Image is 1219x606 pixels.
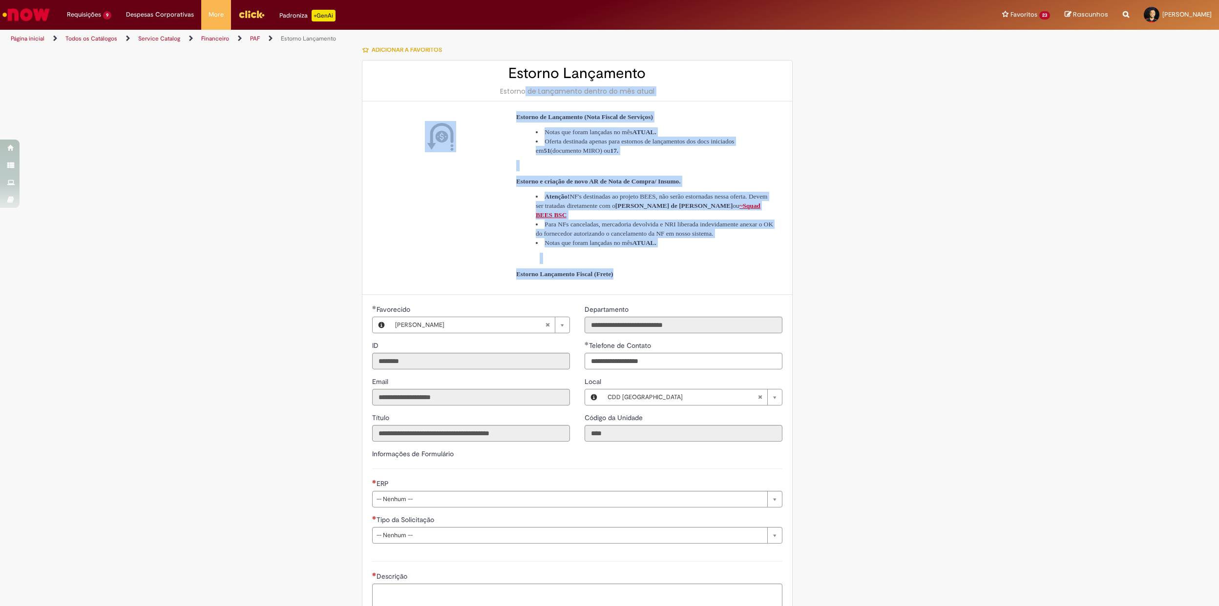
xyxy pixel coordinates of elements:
[362,40,447,60] button: Adicionar a Favoritos
[1,5,51,24] img: ServiceNow
[377,572,409,581] span: Descrição
[516,178,681,185] span: Estorno e criação de novo AR de Nota de Compra/ Insumo.
[585,317,782,333] input: Departamento
[65,35,117,42] a: Todos os Catálogos
[1073,10,1108,19] span: Rascunhos
[377,515,436,524] span: Tipo da Solicitação
[632,128,656,136] strong: ATUAL.
[372,86,782,96] div: Estorno de Lançamento dentro do mês atual
[372,377,390,386] label: Somente leitura - Email
[610,147,619,154] strong: 17.
[615,202,733,209] strong: [PERSON_NAME] de [PERSON_NAME]
[544,147,550,154] strong: 51
[554,211,567,219] span: BSC
[536,137,775,155] li: Oferta destinada apenas para estornos de lançamentos dos docs iniciados em (documento MIRO) ou
[372,516,377,520] span: Necessários
[753,389,767,405] abbr: Limpar campo Local
[1010,10,1037,20] span: Favoritos
[585,304,631,314] label: Somente leitura - Departamento
[540,317,555,333] abbr: Limpar campo Favorecido
[516,113,653,121] span: Estorno de Lançamento (Nota Fiscal de Serviços)
[126,10,194,20] span: Despesas Corporativas
[377,491,762,507] span: -- Nenhum --
[209,10,224,20] span: More
[516,270,613,278] span: Estorno Lançamento Fiscal (Frete)
[372,572,377,576] span: Necessários
[536,127,775,137] li: Notas que foram lançadas no mês
[372,449,454,458] label: Informações de Formulário
[7,30,805,48] ul: Trilhas de página
[373,317,390,333] button: Favorecido, Visualizar este registro Luis Gabriel dos Reis Camargo
[103,11,111,20] span: 9
[390,317,569,333] a: [PERSON_NAME]Limpar campo Favorecido
[11,35,44,42] a: Página inicial
[585,389,603,405] button: Local, Visualizar este registro CDD Ribeirão Preto
[536,193,768,209] span: NF's destinadas ao projeto BEES, não serão estornadas nessa oferta. Devem ser tratadas diretament...
[250,35,260,42] a: PAF
[312,10,336,21] p: +GenAi
[372,377,390,386] span: Somente leitura - Email
[545,193,569,200] strong: Atenção!
[377,305,412,314] span: Necessários - Favorecido
[372,413,391,422] span: Somente leitura - Título
[372,353,570,369] input: ID
[585,413,645,423] label: Somente leitura - Código da Unidade
[536,238,775,247] li: Notas que foram lançadas no mês
[425,121,456,152] img: Estorno Lançamento
[536,220,775,238] li: Para NFs canceladas, mercadoria devolvida e NRI liberada indevidamente anexar o OK do fornecedor ...
[372,305,377,309] span: Obrigatório Preenchido
[377,527,762,543] span: -- Nenhum --
[372,341,380,350] span: Somente leitura - ID
[372,46,442,54] span: Adicionar a Favoritos
[603,389,782,405] a: CDD [GEOGRAPHIC_DATA]Limpar campo Local
[279,10,336,21] div: Padroniza
[372,425,570,442] input: Título
[372,480,377,484] span: Necessários
[372,65,782,81] h2: Estorno Lançamento
[1039,11,1050,20] span: 23
[281,35,336,42] a: Estorno Lançamento
[608,389,757,405] span: CDD [GEOGRAPHIC_DATA]
[201,35,229,42] a: Financeiro
[238,7,265,21] img: click_logo_yellow_360x200.png
[585,342,589,345] span: Obrigatório Preenchido
[138,35,180,42] a: Service Catalog
[585,353,782,369] input: Telefone de Contato
[1162,10,1212,19] span: [PERSON_NAME]
[395,317,545,333] span: [PERSON_NAME]
[585,377,603,386] span: Local
[372,389,570,405] input: Email
[1065,10,1108,20] a: Rascunhos
[67,10,101,20] span: Requisições
[585,413,645,422] span: Somente leitura - Código da Unidade
[632,239,656,246] strong: ATUAL.
[377,479,391,488] span: ERP
[585,425,782,442] input: Código da Unidade
[372,413,391,423] label: Somente leitura - Título
[589,341,653,350] span: Telefone de Contato
[372,341,380,350] label: Somente leitura - ID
